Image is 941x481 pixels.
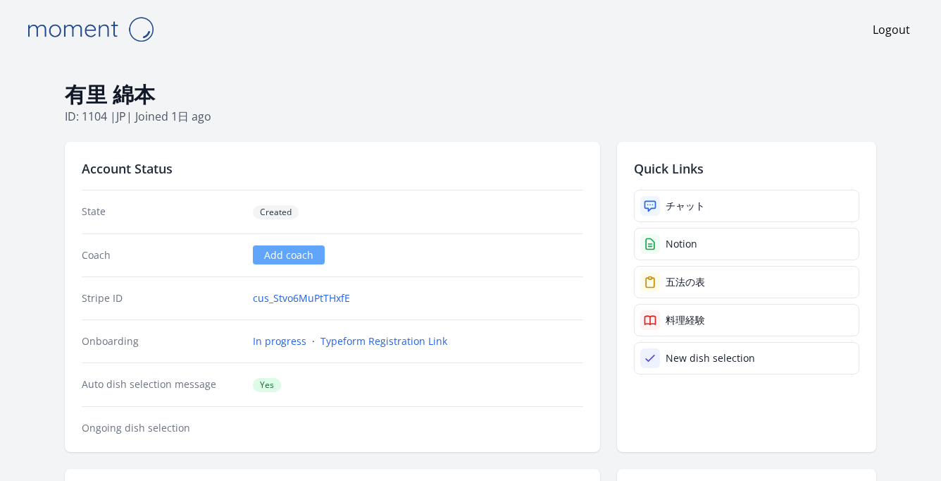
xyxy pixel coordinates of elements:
dt: Auto dish selection message [82,377,242,392]
a: チャット [634,190,859,222]
a: 五法の表 [634,266,859,298]
a: 料理経験 [634,304,859,336]
div: 料理経験 [666,313,705,327]
img: Moment [20,11,161,47]
div: Notion [666,237,697,251]
p: ID: 1104 | | Joined 1日 ago [65,108,876,125]
span: Created [253,205,299,219]
a: New dish selection [634,342,859,375]
h1: 有里 綿本 [65,81,876,108]
div: New dish selection [666,351,755,365]
a: cus_Stvo6MuPtTHxfE [253,291,350,305]
h2: Account Status [82,159,583,178]
a: Add coach [253,245,325,264]
div: 五法の表 [666,275,705,289]
span: · [312,334,315,348]
dt: Ongoing dish selection [82,421,242,435]
dt: State [82,205,242,219]
dt: Coach [82,248,242,262]
dt: Onboarding [82,334,242,348]
span: jp [116,109,126,124]
a: In progress [253,334,306,348]
div: チャット [666,199,705,213]
h2: Quick Links [634,159,859,178]
a: Logout [873,21,910,38]
dt: Stripe ID [82,291,242,305]
span: Yes [253,378,281,392]
a: Notion [634,228,859,260]
a: Typeform Registration Link [320,334,447,348]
